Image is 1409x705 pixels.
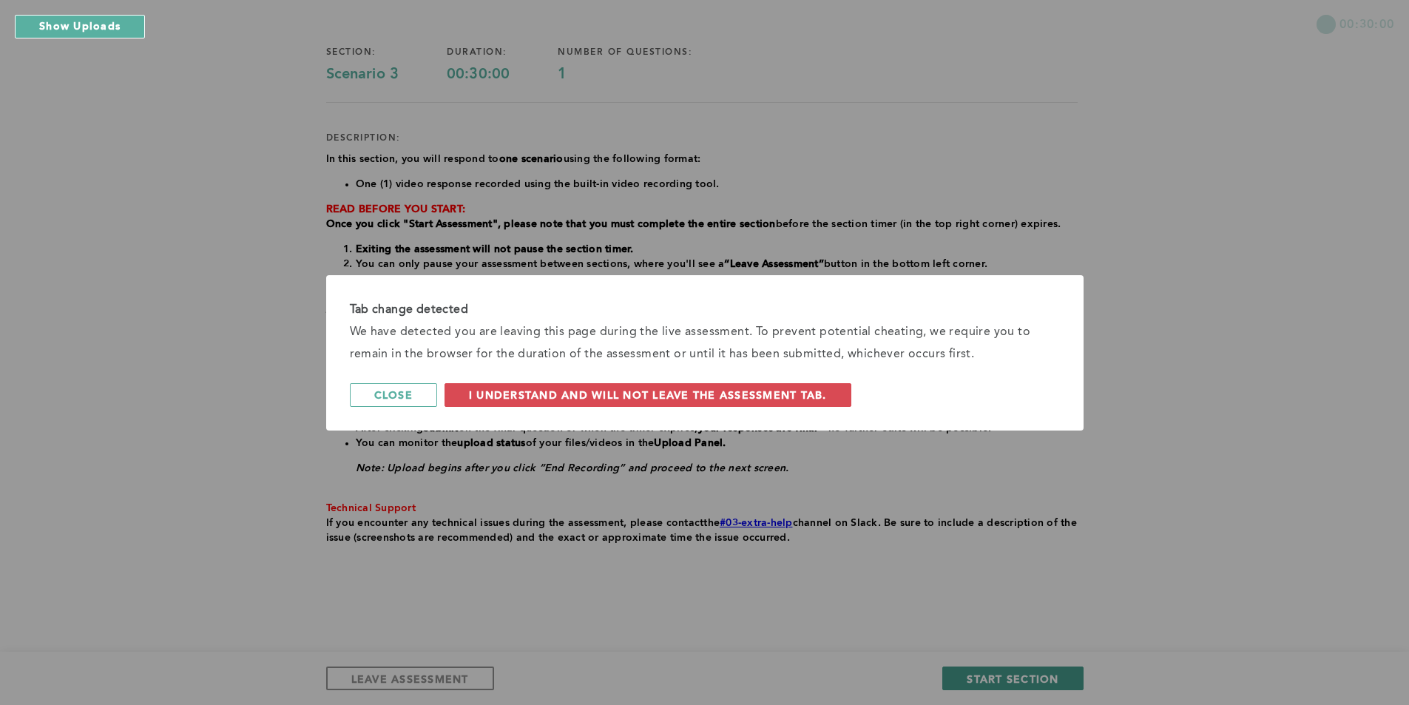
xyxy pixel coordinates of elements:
[469,388,827,402] span: I understand and will not leave the assessment tab.
[350,383,437,407] button: Close
[374,388,413,402] span: Close
[350,321,1060,365] div: We have detected you are leaving this page during the live assessment. To prevent potential cheat...
[15,15,145,38] button: Show Uploads
[350,299,1060,321] div: Tab change detected
[445,383,851,407] button: I understand and will not leave the assessment tab.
